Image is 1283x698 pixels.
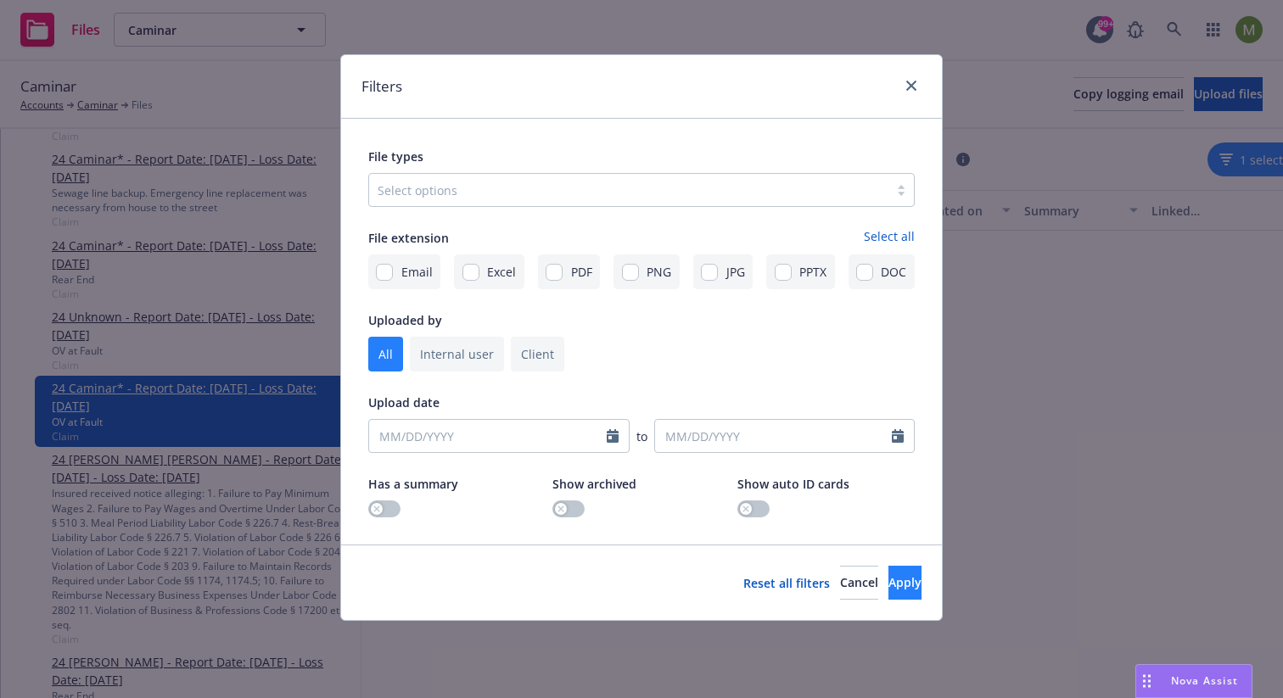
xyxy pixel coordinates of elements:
[368,312,442,328] span: Uploaded by
[368,148,423,165] span: File types
[840,574,878,590] span: Cancel
[401,263,433,281] span: Email
[361,75,402,98] h1: Filters
[1135,664,1252,698] button: Nova Assist
[552,476,636,492] span: Show archived
[571,263,592,281] span: PDF
[1136,665,1157,697] div: Drag to move
[636,427,647,445] span: to
[368,419,630,453] input: MM/DD/YYYY
[726,263,745,281] span: JPG
[654,419,916,453] input: MM/DD/YYYY
[737,476,849,492] span: Show auto ID cards
[864,227,915,248] a: Select all
[840,566,878,600] button: Cancel
[647,263,671,281] span: PNG
[368,476,458,492] span: Has a summary
[368,394,440,410] span: Upload date
[743,574,830,592] a: Reset all filters
[799,263,826,281] span: PPTX
[881,263,906,281] span: DOC
[368,230,449,246] span: File extension
[888,574,922,590] span: Apply
[487,263,516,281] span: Excel
[901,75,922,96] a: close
[1171,673,1238,688] span: Nova Assist
[888,566,922,600] button: Apply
